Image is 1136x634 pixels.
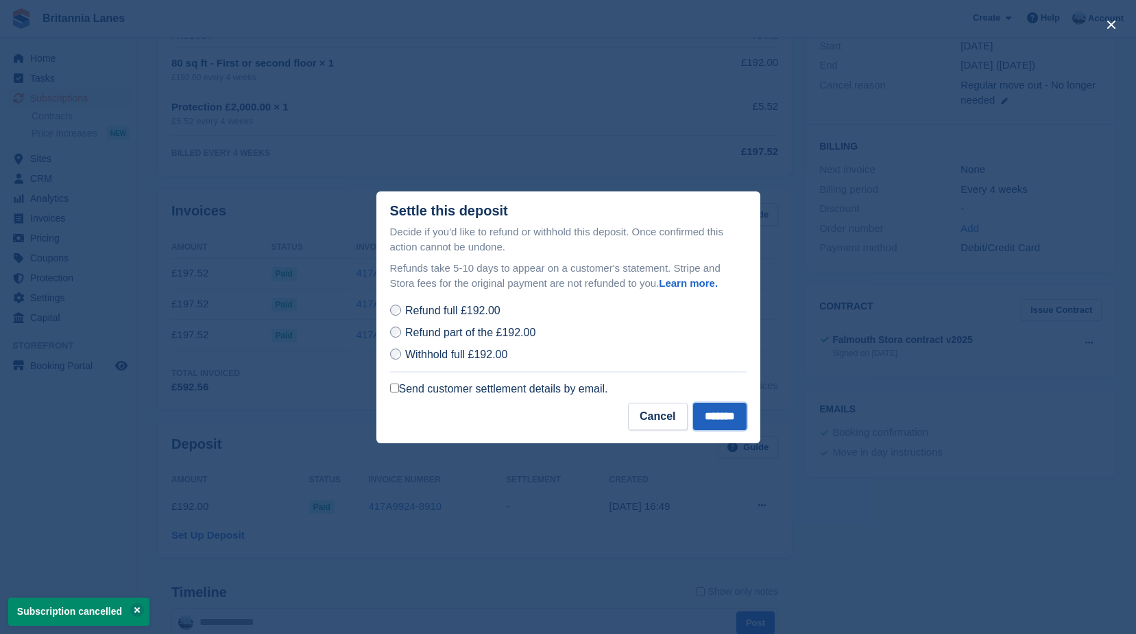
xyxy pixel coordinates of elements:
[390,224,747,255] p: Decide if you'd like to refund or withhold this deposit. Once confirmed this action cannot be und...
[390,305,401,316] input: Refund full £192.00
[390,384,399,392] input: Send customer settlement details by email.
[390,382,608,396] label: Send customer settlement details by email.
[628,403,687,430] button: Cancel
[405,349,507,360] span: Withhold full £192.00
[405,305,500,316] span: Refund full £192.00
[390,327,401,338] input: Refund part of the £192.00
[390,349,401,360] input: Withhold full £192.00
[390,261,747,292] p: Refunds take 5-10 days to appear on a customer's statement. Stripe and Stora fees for the origina...
[8,598,149,626] p: Subscription cancelled
[659,277,718,289] a: Learn more.
[405,327,535,338] span: Refund part of the £192.00
[1100,14,1122,36] button: close
[390,203,508,219] div: Settle this deposit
